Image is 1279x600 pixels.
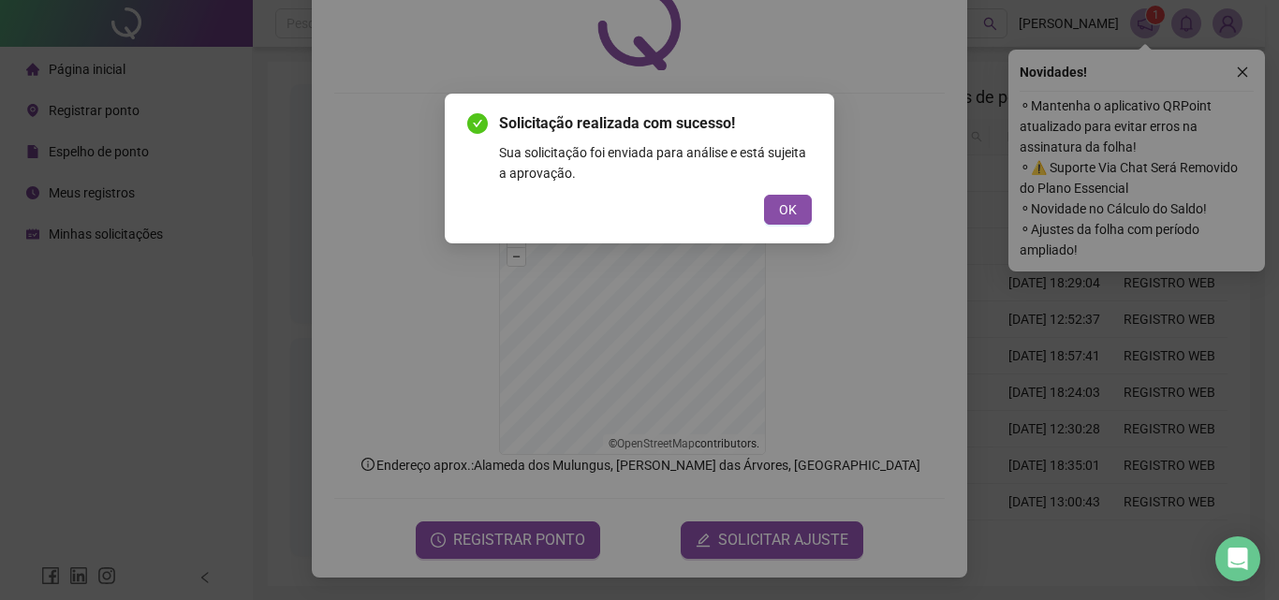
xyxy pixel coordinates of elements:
button: OK [764,195,812,225]
span: check-circle [467,113,488,134]
div: Open Intercom Messenger [1215,536,1260,581]
div: Sua solicitação foi enviada para análise e está sujeita a aprovação. [499,142,812,183]
span: Solicitação realizada com sucesso! [499,112,812,135]
span: OK [779,199,797,220]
